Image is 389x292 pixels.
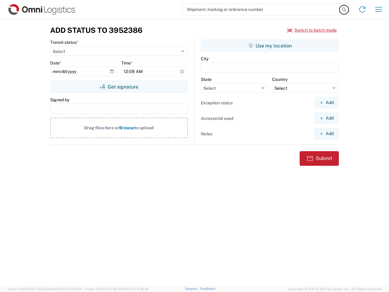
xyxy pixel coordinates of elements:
[50,60,61,66] label: Date
[50,81,188,93] button: Get signature
[201,40,339,52] button: Use my location
[201,77,212,82] label: State
[119,125,134,130] span: Browse
[314,97,339,108] button: Add
[201,56,208,61] label: City
[314,128,339,139] button: Add
[50,26,143,35] h3: Add Status to 3952386
[121,60,133,66] label: Time
[185,287,200,290] a: Support
[182,4,340,15] input: Shipment, tracking or reference number
[300,151,339,166] button: Submit
[201,116,233,121] label: Accessorial used
[272,77,287,82] label: Country
[50,97,69,103] label: Signed by
[125,287,149,291] span: [DATE] 10:16:38
[7,287,82,291] span: Server: 2025.20.0-710e05ee653
[134,125,154,130] span: to upload
[201,131,212,137] label: Notes
[288,286,382,292] span: Copyright © [DATE]-[DATE] Agistix Inc., All Rights Reserved
[201,100,233,106] label: Exception status
[200,287,215,290] a: Feedback
[314,113,339,124] button: Add
[287,25,337,35] button: Switch to batch mode
[57,287,82,291] span: [DATE] 09:51:04
[84,125,119,130] span: Drag files here or
[50,40,78,45] label: Transit status
[85,287,149,291] span: Client: 2025.20.0-8b113f4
